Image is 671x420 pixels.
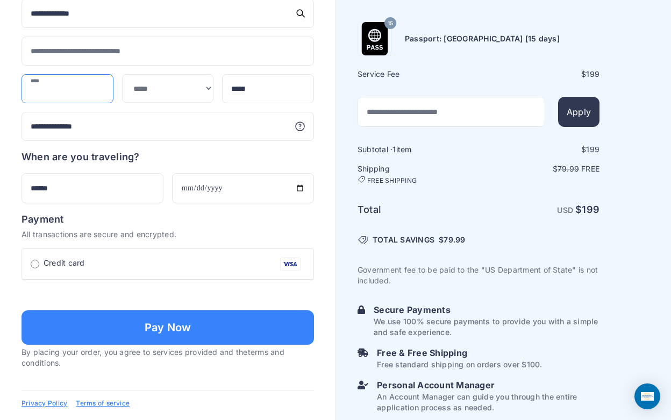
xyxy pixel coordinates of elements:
[22,229,314,240] p: All transactions are secure and encrypted.
[586,145,599,154] span: 199
[22,310,314,345] button: Pay Now
[558,164,579,173] span: 79.99
[586,69,599,79] span: 199
[76,399,130,408] a: Terms of service
[480,144,599,155] div: $
[44,258,85,268] span: Credit card
[377,346,542,359] h6: Free & Free Shipping
[480,69,599,80] div: $
[358,202,477,217] h6: Total
[377,379,599,391] h6: Personal Account Manager
[295,121,305,132] svg: More information
[280,258,301,270] img: Visa
[377,359,542,370] p: Free standard shipping on orders over $100.
[392,145,396,154] span: 1
[373,234,434,245] span: TOTAL SAVINGS
[558,97,599,127] button: Apply
[358,163,477,185] h6: Shipping
[480,163,599,174] p: $
[575,204,599,215] strong: $
[439,234,465,245] span: $
[557,205,573,215] span: USD
[377,391,599,413] p: An Account Manager can guide you through the entire application process as needed.
[405,33,560,44] h6: Passport: [GEOGRAPHIC_DATA] [15 days]
[634,383,660,409] div: Open Intercom Messenger
[358,265,599,286] p: Government fee to be paid to the "US Department of State" is not included.
[581,164,599,173] span: Free
[22,347,314,368] p: By placing your order, you agree to services provided and the .
[22,150,140,165] h6: When are you traveling?
[374,303,599,316] h6: Secure Payments
[22,212,314,227] h6: Payment
[367,176,417,185] span: FREE SHIPPING
[444,235,465,244] span: 79.99
[358,144,477,155] h6: Subtotal · item
[22,399,67,408] a: Privacy Policy
[358,69,477,80] h6: Service Fee
[358,22,391,55] img: Product Name
[388,16,393,30] span: 15
[374,316,599,338] p: We use 100% secure payments to provide you with a simple and safe experience.
[582,204,599,215] span: 199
